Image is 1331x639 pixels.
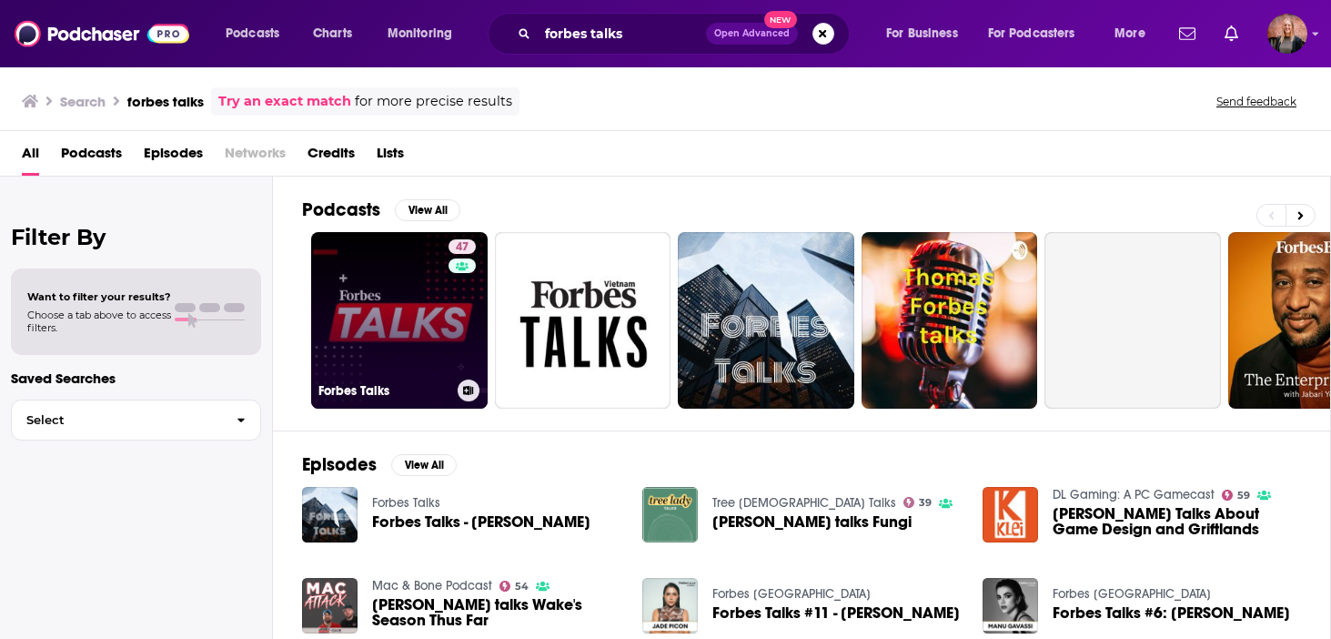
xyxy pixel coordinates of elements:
[919,499,932,507] span: 39
[302,578,358,634] img: Steve Forbes talks Wake's Season Thus Far
[61,138,122,176] a: Podcasts
[391,454,457,476] button: View All
[372,514,590,530] a: Forbes Talks - Bakur Sulakauri
[712,586,871,602] a: Forbes Brasil
[372,495,440,511] a: Forbes Talks
[873,19,981,48] button: open menu
[712,514,912,530] a: Julian Forbes-Laird talks Fungi
[642,578,698,634] img: Forbes Talks #11 - Jade Picon
[1114,21,1145,46] span: More
[11,224,261,250] h2: Filter By
[302,198,380,221] h2: Podcasts
[1267,14,1307,54] span: Logged in as kara_new
[372,514,590,530] span: Forbes Talks - [PERSON_NAME]
[1222,490,1251,501] a: 59
[226,21,279,46] span: Podcasts
[372,578,492,593] a: Mac & Bone Podcast
[213,19,303,48] button: open menu
[302,198,460,221] a: PodcastsView All
[301,19,363,48] a: Charts
[1172,18,1203,49] a: Show notifications dropdown
[225,138,286,176] span: Networks
[218,91,351,112] a: Try an exact match
[499,581,529,592] a: 54
[60,93,106,110] h3: Search
[308,138,355,176] a: Credits
[311,232,488,409] a: 47Forbes Talks
[1053,506,1301,537] a: Kevin Forbes Talks About Game Design and Griftlands
[976,19,1102,48] button: open menu
[449,239,476,254] a: 47
[1211,94,1302,109] button: Send feedback
[1053,605,1290,621] a: Forbes Talks #6: Manu Gavassi
[302,487,358,543] img: Forbes Talks - Bakur Sulakauri
[27,309,171,334] span: Choose a tab above to access filters.
[1217,18,1245,49] a: Show notifications dropdown
[313,21,352,46] span: Charts
[388,21,452,46] span: Monitoring
[712,514,912,530] span: [PERSON_NAME] talks Fungi
[27,290,171,303] span: Want to filter your results?
[1053,605,1290,621] span: Forbes Talks #6: [PERSON_NAME]
[515,583,529,591] span: 54
[302,453,377,476] h2: Episodes
[12,414,222,426] span: Select
[372,597,620,628] span: [PERSON_NAME] talks Wake's Season Thus Far
[11,370,261,387] p: Saved Searches
[22,138,39,176] a: All
[903,497,933,508] a: 39
[144,138,203,176] a: Episodes
[127,93,204,110] h3: forbes talks
[302,453,457,476] a: EpisodesView All
[642,487,698,543] img: Julian Forbes-Laird talks Fungi
[886,21,958,46] span: For Business
[1053,487,1215,502] a: DL Gaming: A PC Gamecast
[1267,14,1307,54] img: User Profile
[712,605,960,621] a: Forbes Talks #11 - Jade Picon
[1102,19,1168,48] button: open menu
[11,400,261,441] button: Select
[1267,14,1307,54] button: Show profile menu
[983,487,1038,543] img: Kevin Forbes Talks About Game Design and Griftlands
[712,495,896,511] a: Tree Lady Talks
[375,19,476,48] button: open menu
[456,238,469,257] span: 47
[355,91,512,112] span: for more precise results
[15,16,189,51] img: Podchaser - Follow, Share and Rate Podcasts
[318,383,450,399] h3: Forbes Talks
[983,578,1038,634] img: Forbes Talks #6: Manu Gavassi
[1237,492,1250,500] span: 59
[395,199,460,221] button: View All
[377,138,404,176] a: Lists
[1053,586,1211,602] a: Forbes Brasil
[1053,506,1301,537] span: [PERSON_NAME] Talks About Game Design and Griftlands
[706,23,798,45] button: Open AdvancedNew
[988,21,1075,46] span: For Podcasters
[764,11,797,28] span: New
[538,19,706,48] input: Search podcasts, credits, & more...
[505,13,867,55] div: Search podcasts, credits, & more...
[372,597,620,628] a: Steve Forbes talks Wake's Season Thus Far
[712,605,960,621] span: Forbes Talks #11 - [PERSON_NAME]
[714,29,790,38] span: Open Advanced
